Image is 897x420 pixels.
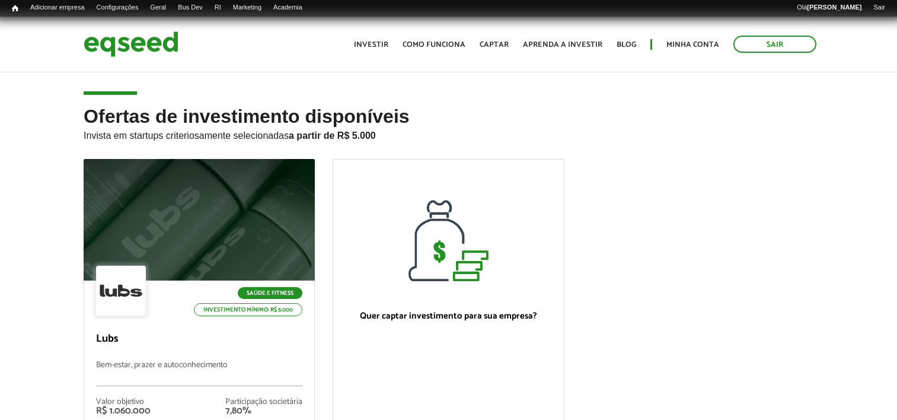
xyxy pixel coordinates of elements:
[403,41,465,49] a: Como funciona
[24,3,91,12] a: Adicionar empresa
[289,131,376,141] strong: a partir de R$ 5.000
[96,361,302,386] p: Bem-estar, prazer e autoconhecimento
[194,303,302,316] p: Investimento mínimo: R$ 5.000
[12,4,18,12] span: Início
[96,333,302,346] p: Lubs
[84,127,813,141] p: Invista em startups criteriosamente selecionadas
[523,41,602,49] a: Aprenda a investir
[225,406,302,416] div: 7,80%
[84,106,813,159] h2: Ofertas de investimento disponíveis
[617,41,636,49] a: Blog
[84,28,178,60] img: EqSeed
[144,3,172,12] a: Geral
[807,4,861,11] strong: [PERSON_NAME]
[96,406,151,416] div: R$ 1.060.000
[267,3,308,12] a: Academia
[172,3,209,12] a: Bus Dev
[96,398,151,406] div: Valor objetivo
[238,287,302,299] p: Saúde e Fitness
[91,3,145,12] a: Configurações
[480,41,509,49] a: Captar
[791,3,867,12] a: Olá[PERSON_NAME]
[209,3,227,12] a: RI
[867,3,891,12] a: Sair
[6,3,24,14] a: Início
[354,41,388,49] a: Investir
[227,3,267,12] a: Marketing
[733,36,816,53] a: Sair
[345,311,551,322] p: Quer captar investimento para sua empresa?
[666,41,719,49] a: Minha conta
[225,398,302,406] div: Participação societária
